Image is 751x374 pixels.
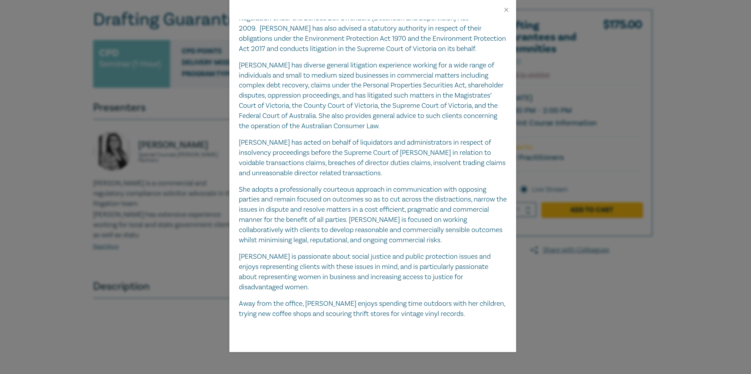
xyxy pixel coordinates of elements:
p: [PERSON_NAME] has diverse general litigation experience working for a wide range of individuals a... [239,60,507,131]
button: Close [503,6,510,13]
p: [PERSON_NAME] is passionate about social justice and public protection issues and enjoys represen... [239,252,507,292]
p: Away from the office, [PERSON_NAME] enjoys spending time outdoors with her children, trying new c... [239,299,507,319]
p: She adopts a professionally courteous approach in communication with opposing parties and remain ... [239,185,507,245]
p: [PERSON_NAME] has acted on behalf of liquidators and administrators in respect of insolvency proc... [239,138,507,178]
